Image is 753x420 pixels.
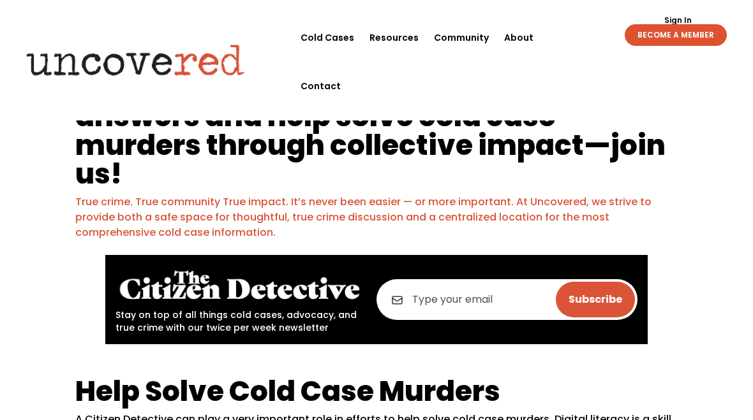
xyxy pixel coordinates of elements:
img: The Citizen Detective [116,265,364,307]
div: Stay on top of all things cold cases, advocacy, and true crime with our twice per week newsletter [116,265,364,334]
h1: We’re building a platform to uncover answers and help solve cold case murders through collective ... [75,73,678,194]
input: Type your email [376,279,637,320]
a: Cold Cases [301,13,354,62]
a: Resources [369,13,419,62]
a: Contact [301,62,341,110]
a: About [504,13,533,62]
a: Community [434,13,489,62]
a: join us [75,126,666,193]
input: Subscribe [556,282,635,317]
img: Uncovered logo [16,36,255,84]
a: True crime. True community True impact. It’s never been easier — or more important. At Uncovered,... [75,194,652,240]
h1: Help Solve Cold Case Murders [75,377,678,412]
a: BECOME A MEMBER [625,24,727,46]
a: Sign In [657,17,699,24]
